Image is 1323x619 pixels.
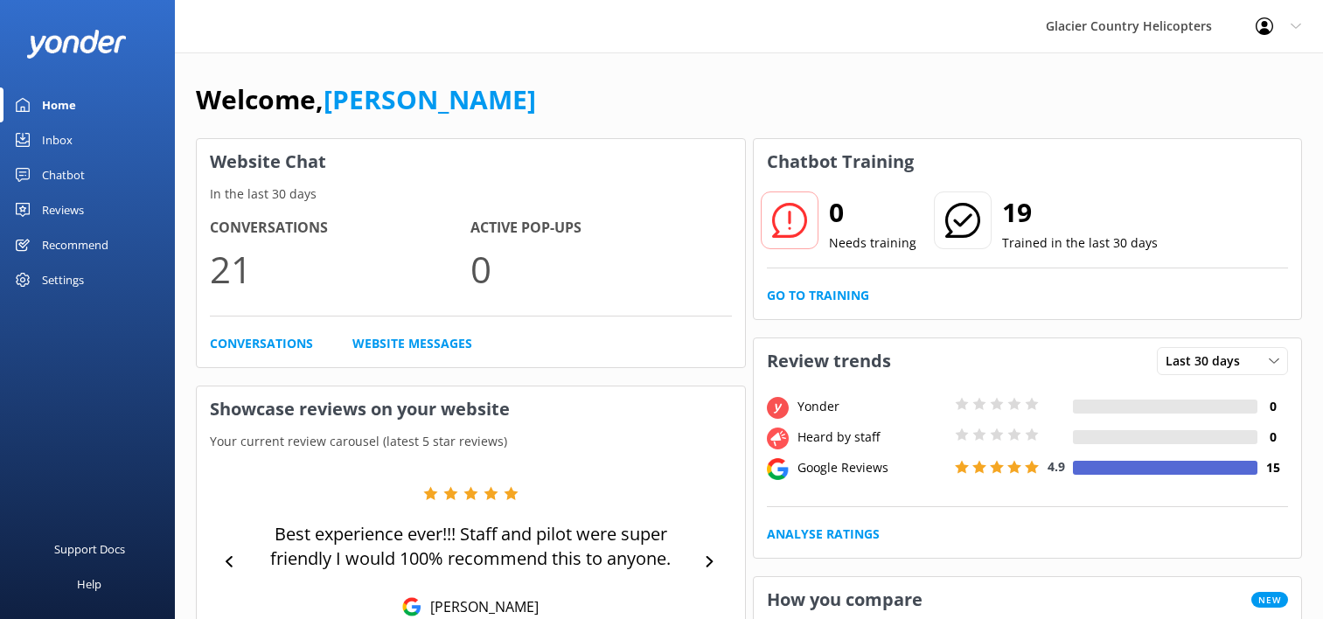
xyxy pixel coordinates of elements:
div: Home [42,87,76,122]
p: Best experience ever!!! Staff and pilot were super friendly I would 100% recommend this to anyone. [244,522,697,571]
a: [PERSON_NAME] [324,81,536,117]
div: Recommend [42,227,108,262]
span: 4.9 [1048,458,1065,475]
h4: Conversations [210,217,470,240]
div: Help [77,567,101,602]
div: Heard by staff [793,428,950,447]
div: Yonder [793,397,950,416]
h3: Showcase reviews on your website [197,386,745,432]
a: Website Messages [352,334,472,353]
h4: 0 [1257,397,1288,416]
div: Reviews [42,192,84,227]
div: Support Docs [54,532,125,567]
p: Needs training [829,233,916,253]
h3: Review trends [754,338,904,384]
div: Inbox [42,122,73,157]
p: 0 [470,240,731,298]
h3: Chatbot Training [754,139,927,184]
h4: Active Pop-ups [470,217,731,240]
p: 21 [210,240,470,298]
a: Go to Training [767,286,869,305]
div: Google Reviews [793,458,950,477]
a: Analyse Ratings [767,525,880,544]
p: Your current review carousel (latest 5 star reviews) [197,432,745,451]
div: Settings [42,262,84,297]
h1: Welcome, [196,79,536,121]
div: Chatbot [42,157,85,192]
a: Conversations [210,334,313,353]
h3: Website Chat [197,139,745,184]
span: Last 30 days [1166,351,1250,371]
p: [PERSON_NAME] [421,597,539,616]
p: Trained in the last 30 days [1002,233,1158,253]
h4: 0 [1257,428,1288,447]
h2: 19 [1002,191,1158,233]
span: New [1251,592,1288,608]
img: Google Reviews [402,597,421,616]
h2: 0 [829,191,916,233]
h4: 15 [1257,458,1288,477]
img: yonder-white-logo.png [26,30,127,59]
p: In the last 30 days [197,184,745,204]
